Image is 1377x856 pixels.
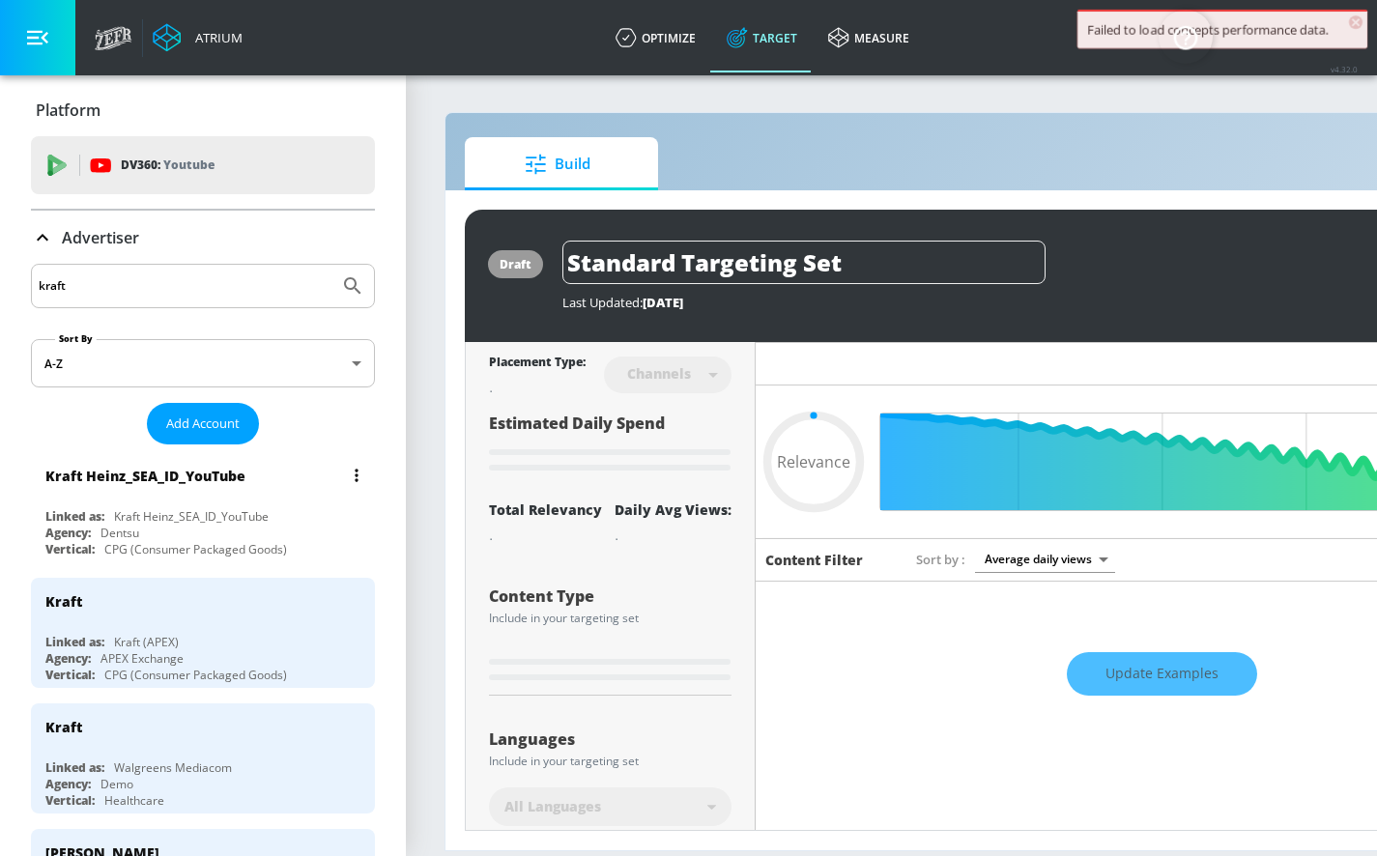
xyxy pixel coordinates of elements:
span: × [1349,15,1363,29]
div: Vertical: [45,667,95,683]
div: Walgreens Mediacom [114,759,232,776]
div: Agency: [45,525,91,541]
div: Advertiser [31,211,375,265]
div: Content Type [489,588,732,604]
div: Kraft [45,718,82,736]
span: Estimated Daily Spend [489,413,665,434]
button: Add Account [147,403,259,444]
span: Build [484,141,631,187]
p: Youtube [163,155,215,175]
div: Dentsu [100,525,139,541]
div: Languages [489,731,732,747]
span: Relevance [777,454,850,470]
span: [DATE] [643,294,683,311]
a: Target [711,3,813,72]
div: Kraft (APEX) [114,634,179,650]
div: Linked as: [45,759,104,776]
div: KraftLinked as:Kraft (APEX)Agency:APEX ExchangeVertical:CPG (Consumer Packaged Goods) [31,578,375,688]
div: Platform [31,83,375,137]
div: draft [500,256,531,272]
p: Platform [36,100,100,121]
div: Failed to load concepts performance data. [1087,21,1358,39]
div: Atrium [187,29,243,46]
div: Vertical: [45,541,95,557]
span: Add Account [166,413,240,435]
div: Placement Type: [489,354,586,374]
div: Average daily views [975,546,1115,572]
div: Healthcare [104,792,164,809]
span: Sort by [916,551,965,568]
input: Search by name [39,273,331,299]
div: Linked as: [45,508,104,525]
div: Kraft Heinz_SEA_ID_YouTubeLinked as:Kraft Heinz_SEA_ID_YouTubeAgency:DentsuVertical:CPG (Consumer... [31,452,375,562]
button: Submit Search [331,265,374,307]
p: Advertiser [62,227,139,248]
div: Agency: [45,776,91,792]
div: CPG (Consumer Packaged Goods) [104,541,287,557]
div: Agency: [45,650,91,667]
div: Linked as: [45,634,104,650]
div: Include in your targeting set [489,756,732,767]
a: optimize [600,3,711,72]
div: Kraft Heinz_SEA_ID_YouTube [114,508,269,525]
div: Kraft Heinz_SEA_ID_YouTube [45,467,245,485]
div: CPG (Consumer Packaged Goods) [104,667,287,683]
div: KraftLinked as:Walgreens MediacomAgency:DemoVertical:Healthcare [31,703,375,813]
div: Total Relevancy [489,500,602,519]
a: Atrium [153,23,243,52]
span: All Languages [504,797,601,816]
button: Open Resource Center [1159,10,1213,64]
h6: Content Filter [765,551,863,569]
div: Vertical: [45,792,95,809]
span: v 4.32.0 [1331,64,1358,74]
p: DV360: [121,155,215,176]
div: Daily Avg Views: [615,500,732,519]
div: Demo [100,776,133,792]
div: DV360: Youtube [31,136,375,194]
a: measure [813,3,925,72]
label: Sort By [55,332,97,345]
div: All Languages [489,787,732,826]
div: Channels [617,365,701,382]
div: Estimated Daily Spend [489,413,732,477]
div: A-Z [31,339,375,387]
div: APEX Exchange [100,650,184,667]
div: Include in your targeting set [489,613,732,624]
div: Kraft [45,592,82,611]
